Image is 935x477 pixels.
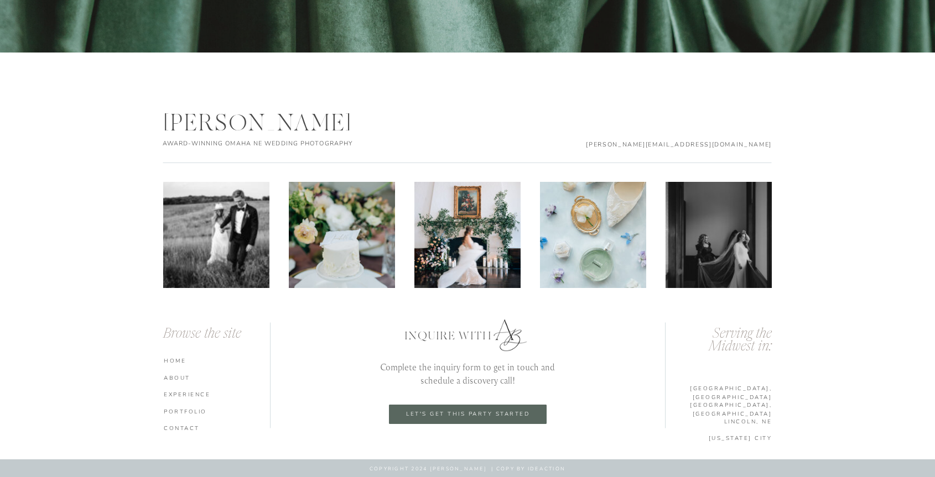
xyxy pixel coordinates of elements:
img: The World Food Prize Hall Wedding Photos-7 [666,182,772,288]
a: portfolio [164,407,273,415]
a: ABOUT [164,374,273,381]
a: CONTACT [164,424,273,432]
a: [GEOGRAPHIC_DATA], [GEOGRAPHIC_DATA] [663,384,772,392]
img: Corbin + Sarah - Farewell Party-96 [163,182,269,288]
img: Oakwood-2 [414,182,521,288]
div: [PERSON_NAME] [164,110,375,134]
a: [GEOGRAPHIC_DATA], [GEOGRAPHIC_DATA] [663,401,772,408]
a: [US_STATE] cITY [663,434,772,442]
a: HOME [164,357,273,364]
h2: AWARD-WINNING omaha ne wedding photography [163,140,375,148]
img: Anna Brace Photography - Kansas City Wedding Photographer-132 [540,182,646,288]
a: let's get this party started [398,411,538,418]
a: experience [164,390,273,398]
p: Complete the inquiry form to get in touch and schedule a discovery call! [368,360,567,386]
i: Serving the Midwest in: [709,327,772,354]
img: The Kentucky Castle Editorial-2 [289,182,395,288]
a: lINCOLN, ne [663,417,772,425]
p: [PERSON_NAME][EMAIL_ADDRESS][DOMAIN_NAME] [579,140,772,148]
i: Browse the site [163,327,241,341]
p: Inquire with [404,328,539,341]
p: COPYRIGHT 2024 [PERSON_NAME] | copy by ideaction [270,465,665,473]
